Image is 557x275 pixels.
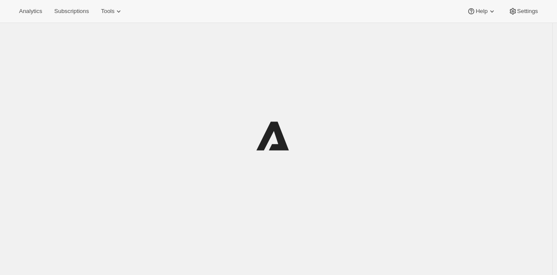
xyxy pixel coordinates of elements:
button: Tools [96,5,128,17]
span: Settings [517,8,538,15]
span: Help [476,8,487,15]
span: Tools [101,8,114,15]
button: Help [462,5,501,17]
button: Settings [503,5,543,17]
button: Analytics [14,5,47,17]
span: Analytics [19,8,42,15]
span: Subscriptions [54,8,89,15]
button: Subscriptions [49,5,94,17]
